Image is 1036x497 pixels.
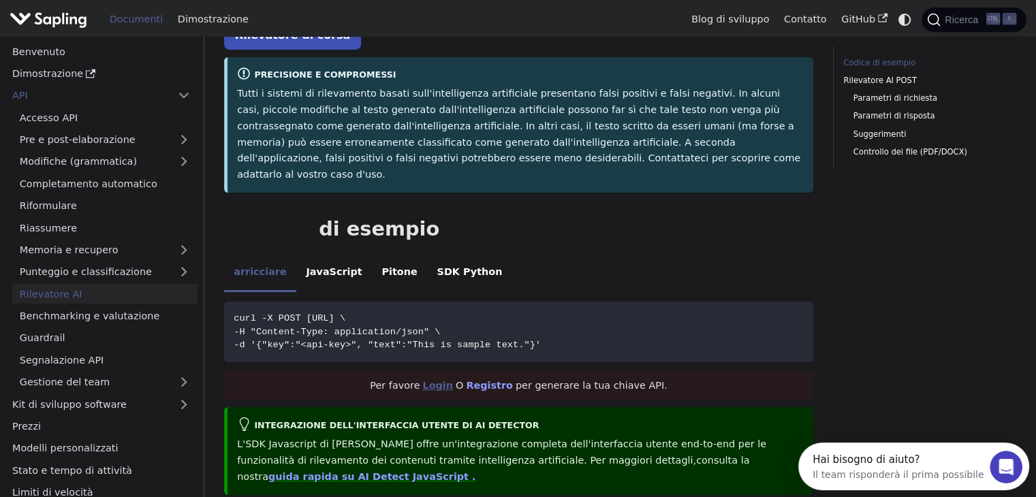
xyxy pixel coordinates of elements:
button: Comprimi la categoria della barra laterale 'API' [170,86,198,106]
a: Prezzi [5,417,198,436]
font: Parametri di richiesta [853,93,937,103]
font: Completamento automatico [20,178,157,189]
a: Benchmarking e valutazione [12,306,198,326]
font: Contatto [784,14,827,25]
font: Documenti [110,14,163,25]
a: Dimostrazione [170,9,256,30]
span: -H "Content-Type: application/json" \ [234,327,440,337]
font: Controllo dei file (PDF/DOCX) [853,147,967,157]
a: Completamento automatico [12,174,198,193]
font: Stato e tempo di attività [12,465,132,476]
a: Controllo dei file (PDF/DOCX) [853,146,1007,159]
a: guida rapida su AI Detect JavaScript . [268,471,475,482]
font: Benvenuto [12,46,65,57]
font: SDK Python [437,266,502,277]
iframe: Avviatore di scoperta della chat live di Intercom [798,443,1029,490]
a: Rilevatore AI [12,284,198,304]
font: Dimostrazione [178,14,249,25]
font: di esempio [319,217,439,240]
a: Accesso API [12,108,198,127]
font: Per favore [370,380,420,391]
a: Parametri di risposta [853,110,1007,123]
a: Suggerimenti [853,128,1007,141]
a: Pre e post-elaborazione [12,130,198,150]
a: Login [422,380,453,391]
font: arricciare [234,266,286,277]
font: Pre e post-elaborazione [20,134,136,145]
font: JavaScript [306,266,362,277]
font: Rilevatore AI POST [843,76,916,85]
iframe: Chat intercom in diretta [990,451,1022,483]
font: Codice di esempio [843,58,915,67]
font: Riassumere [20,223,77,234]
font: Ricerca [945,14,978,25]
a: Memoria e recupero [12,240,198,260]
font: Memoria e recupero [20,244,119,255]
font: consulta la nostra [237,455,749,482]
a: Registro [466,380,513,391]
span: -d '{"key":"<api-key>", "text":"This is sample text."}' [234,340,541,350]
a: Contatto [776,9,834,30]
font: Modelli personalizzati [12,443,119,453]
button: Passa dalla modalità scura a quella chiara (attualmente modalità di sistema) [895,10,915,29]
font: Suggerimenti [853,129,907,139]
font: Blog di sviluppo [691,14,769,25]
a: GitHub [834,9,894,30]
a: Blog di sviluppo [684,9,776,30]
a: Segnalazione API [12,350,198,370]
span: curl -X POST [URL] \ [234,313,345,323]
a: Gestione del team [12,372,198,392]
font: Guardrail [20,332,65,343]
a: Riassumere [12,218,198,238]
font: Prezzi [12,421,41,432]
font: Modifiche (grammatica) [20,156,137,167]
font: Benchmarking e valutazione [20,310,159,321]
img: Alberello.ai [10,10,87,29]
a: Stato e tempo di attività [5,460,198,480]
font: Parametri di risposta [853,111,935,121]
font: Accesso API [20,112,78,123]
a: Riformulare [12,196,198,216]
font: Gestione del team [20,376,110,387]
a: Rilevatore AI POST [843,74,1011,87]
font: Integrazione dell'interfaccia utente di AI Detector [254,419,539,430]
font: Precisione e compromessi [254,69,396,80]
font: per generare la tua chiave API. [516,380,668,391]
font: Segnalazione API [20,355,104,366]
font: Rilevatore AI [20,289,82,300]
a: API [5,86,170,106]
a: Dimostrazione [5,64,198,84]
a: Alberello.ai [10,10,92,29]
font: Punteggio e classificazione [20,266,152,277]
font: Tutti i sistemi di rilevamento basati sull'intelligenza artificiale presentano falsi positivi e f... [237,88,800,180]
button: Espandi la categoria della barra laterale 'SDK' [170,394,198,414]
a: Parametri di richiesta [853,92,1007,105]
a: Modelli personalizzati [5,438,198,458]
font: O [456,380,463,391]
a: Benvenuto [5,42,198,61]
a: Punteggio e classificazione [12,262,198,282]
a: Codice di esempio [843,57,1011,69]
a: Modifiche (grammatica) [12,152,198,172]
font: L'SDK Javascript di [PERSON_NAME] offre un'integrazione completa dell'interfaccia utente end-to-e... [237,438,766,466]
kbd: K [1003,13,1016,25]
a: Kit di sviluppo software [5,394,170,414]
font: Dimostrazione [12,68,83,79]
font: Pitone [381,266,417,277]
a: Documenti [102,9,170,30]
button: Cerca (Ctrl+K) [922,7,1026,32]
font: Kit di sviluppo software [12,399,127,410]
font: API [12,90,28,101]
font: Riformulare [20,200,77,211]
a: Guardrail [12,328,198,348]
font: GitHub [841,14,875,25]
